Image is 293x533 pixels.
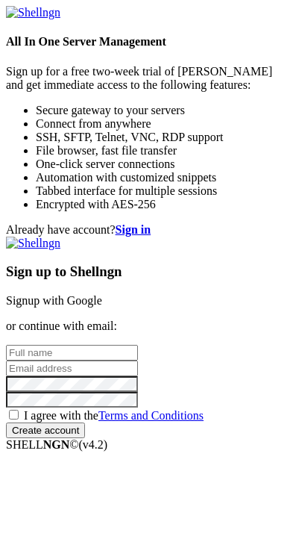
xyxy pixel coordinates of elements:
[116,223,151,236] a: Sign in
[36,144,287,158] li: File browser, fast file transfer
[9,410,19,420] input: I agree with theTerms and Conditions
[98,409,204,422] a: Terms and Conditions
[36,184,287,198] li: Tabbed interface for multiple sessions
[6,65,287,92] p: Sign up for a free two-week trial of [PERSON_NAME] and get immediate access to the following feat...
[36,117,287,131] li: Connect from anywhere
[36,171,287,184] li: Automation with customized snippets
[6,294,102,307] a: Signup with Google
[79,438,108,451] span: 4.2.0
[6,35,287,49] h4: All In One Server Management
[6,438,107,451] span: SHELL ©
[6,237,60,250] img: Shellngn
[24,409,204,422] span: I agree with the
[6,6,60,19] img: Shellngn
[6,264,287,280] h3: Sign up to Shellngn
[6,223,287,237] div: Already have account?
[6,361,138,376] input: Email address
[36,104,287,117] li: Secure gateway to your servers
[6,320,287,333] p: or continue with email:
[36,198,287,211] li: Encrypted with AES-256
[6,345,138,361] input: Full name
[6,423,85,438] input: Create account
[36,131,287,144] li: SSH, SFTP, Telnet, VNC, RDP support
[43,438,70,451] b: NGN
[36,158,287,171] li: One-click server connections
